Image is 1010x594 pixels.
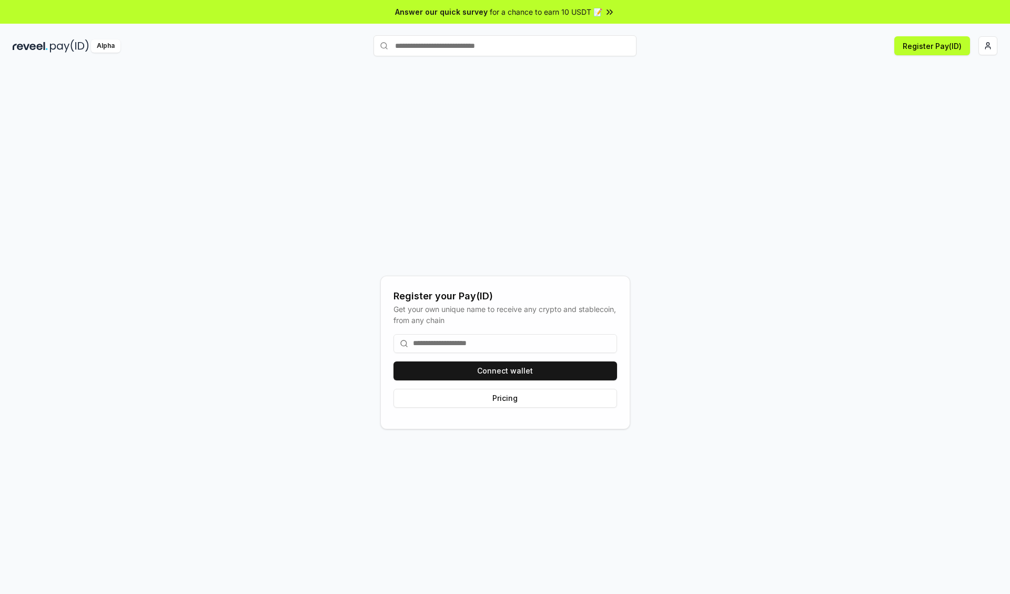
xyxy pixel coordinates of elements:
[13,39,48,53] img: reveel_dark
[50,39,89,53] img: pay_id
[393,304,617,326] div: Get your own unique name to receive any crypto and stablecoin, from any chain
[91,39,120,53] div: Alpha
[393,389,617,408] button: Pricing
[395,6,488,17] span: Answer our quick survey
[393,361,617,380] button: Connect wallet
[894,36,970,55] button: Register Pay(ID)
[393,289,617,304] div: Register your Pay(ID)
[490,6,602,17] span: for a chance to earn 10 USDT 📝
